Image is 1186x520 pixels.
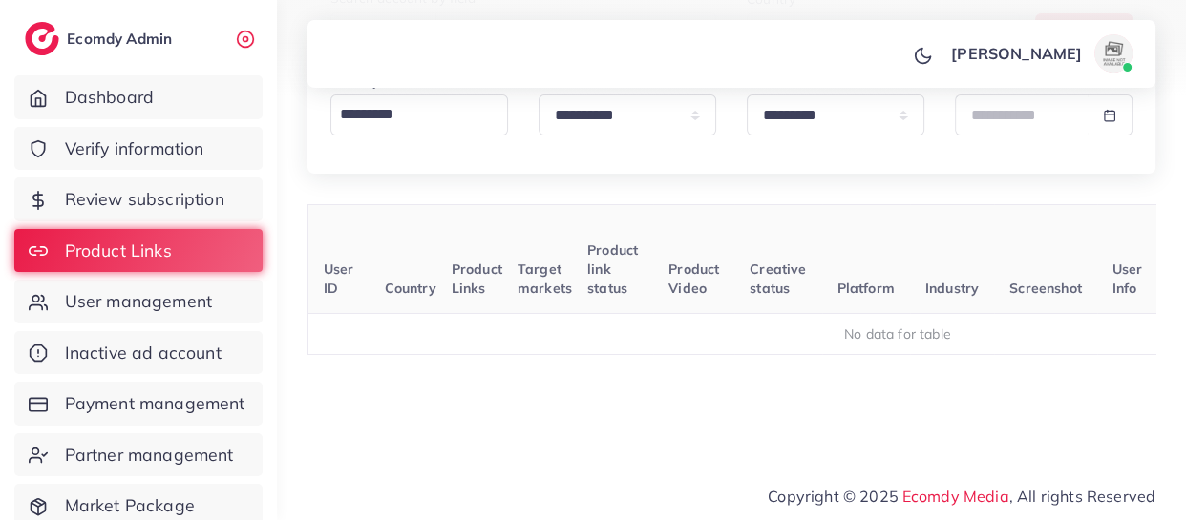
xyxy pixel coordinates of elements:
a: logoEcomdy Admin [25,22,177,55]
span: Market Package [65,493,195,518]
span: User management [65,289,212,314]
span: Target markets [518,260,572,297]
a: Verify information [14,127,263,171]
input: Search for option [333,98,497,131]
span: User ID [324,260,354,297]
span: Inactive ad account [65,341,222,365]
span: Screenshot [1009,280,1082,297]
a: Ecomdy Media [902,487,1009,506]
span: Platform [837,280,895,297]
span: Product Video [668,260,719,297]
span: Product Links [65,239,172,263]
span: , All rights Reserved [1009,485,1155,508]
span: Partner management [65,443,234,468]
a: Review subscription [14,177,263,221]
a: User management [14,280,263,323]
img: logo [25,22,59,55]
span: Verify information [65,136,204,161]
span: Creative status [750,260,806,297]
a: Product Links [14,229,263,273]
a: Partner management [14,433,263,477]
span: Country [385,280,436,297]
h2: Ecomdy Admin [67,30,177,48]
span: Product Links [452,260,502,297]
div: Search for option [330,94,508,135]
span: Copyright © 2025 [768,485,1155,508]
a: Dashboard [14,75,263,119]
a: [PERSON_NAME]avatar [941,34,1140,73]
a: Payment management [14,382,263,426]
a: Inactive ad account [14,331,263,375]
span: Industry [925,280,979,297]
span: Review subscription [65,187,224,212]
img: avatar [1094,34,1133,73]
span: User Info [1112,260,1143,297]
span: Dashboard [65,85,154,110]
p: [PERSON_NAME] [951,42,1082,65]
span: Product link status [587,241,638,298]
span: Payment management [65,391,245,416]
